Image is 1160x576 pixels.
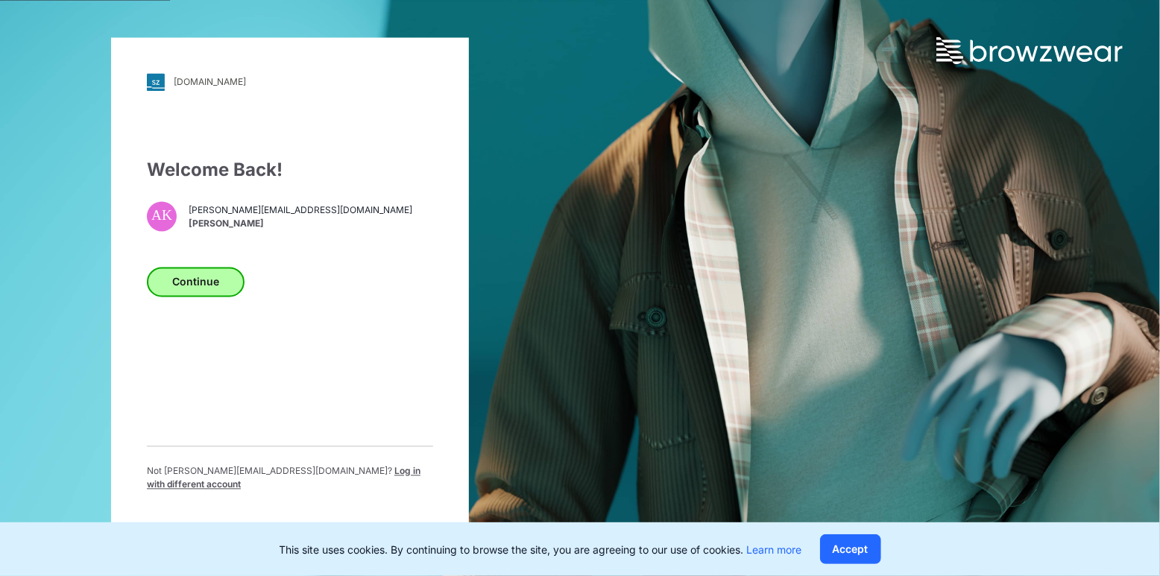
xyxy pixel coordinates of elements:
[174,77,246,88] div: [DOMAIN_NAME]
[147,267,245,297] button: Continue
[936,37,1123,64] img: browzwear-logo.73288ffb.svg
[147,464,433,491] p: Not [PERSON_NAME][EMAIL_ADDRESS][DOMAIN_NAME] ?
[147,73,433,91] a: [DOMAIN_NAME]
[147,156,433,183] div: Welcome Back!
[147,201,177,231] div: AK
[820,534,881,564] button: Accept
[189,204,412,218] span: [PERSON_NAME][EMAIL_ADDRESS][DOMAIN_NAME]
[189,218,412,231] span: [PERSON_NAME]
[280,542,802,557] p: This site uses cookies. By continuing to browse the site, you are agreeing to our use of cookies.
[147,73,165,91] img: svg+xml;base64,PHN2ZyB3aWR0aD0iMjgiIGhlaWdodD0iMjgiIHZpZXdCb3g9IjAgMCAyOCAyOCIgZmlsbD0ibm9uZSIgeG...
[747,543,802,556] a: Learn more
